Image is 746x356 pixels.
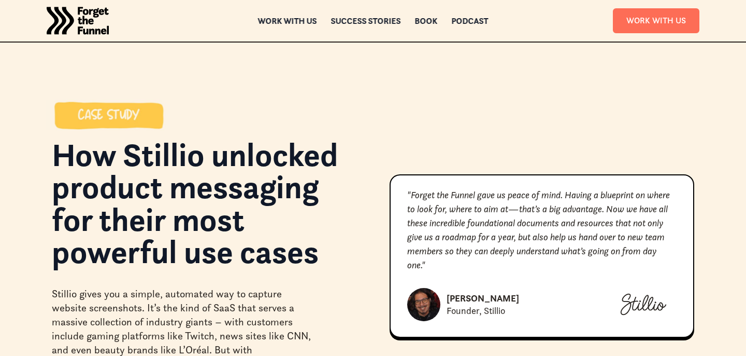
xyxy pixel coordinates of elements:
[331,17,401,24] a: Success Stories
[258,17,317,24] a: Work with us
[613,8,699,33] a: Work With Us
[452,17,489,24] a: Podcast
[407,189,670,271] em: "Forget the Funnel gave us peace of mind. Having a blueprint on where to look for, where to aim a...
[447,292,519,305] div: [PERSON_NAME]
[415,17,438,24] a: Book
[447,305,505,317] div: Founder, Stillio
[52,139,356,279] h1: How Stillio unlocked product messaging for their most powerful use cases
